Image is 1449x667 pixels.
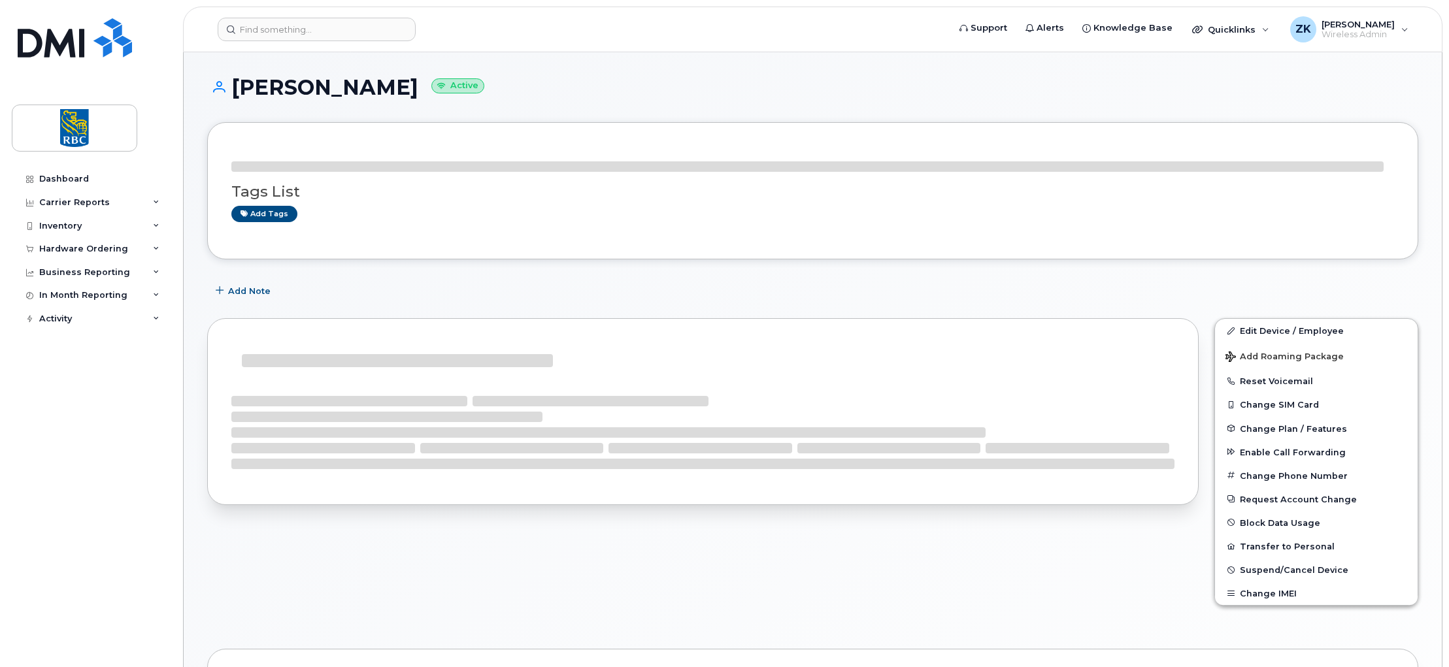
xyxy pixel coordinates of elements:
span: Add Note [228,285,271,297]
h3: Tags List [231,184,1394,200]
h1: [PERSON_NAME] [207,76,1418,99]
button: Suspend/Cancel Device [1215,558,1418,581]
button: Change Plan / Features [1215,417,1418,440]
button: Add Roaming Package [1215,342,1418,369]
span: Enable Call Forwarding [1240,447,1346,457]
button: Change SIM Card [1215,393,1418,416]
span: Suspend/Cancel Device [1240,565,1348,575]
a: Edit Device / Employee [1215,319,1418,342]
small: Active [431,78,484,93]
span: Change Plan / Features [1240,423,1347,433]
button: Block Data Usage [1215,511,1418,534]
button: Reset Voicemail [1215,369,1418,393]
button: Change Phone Number [1215,464,1418,487]
button: Add Note [207,279,282,302]
button: Request Account Change [1215,487,1418,511]
a: Add tags [231,206,297,222]
button: Enable Call Forwarding [1215,440,1418,464]
button: Transfer to Personal [1215,534,1418,558]
button: Change IMEI [1215,581,1418,605]
span: Add Roaming Package [1225,351,1344,364]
